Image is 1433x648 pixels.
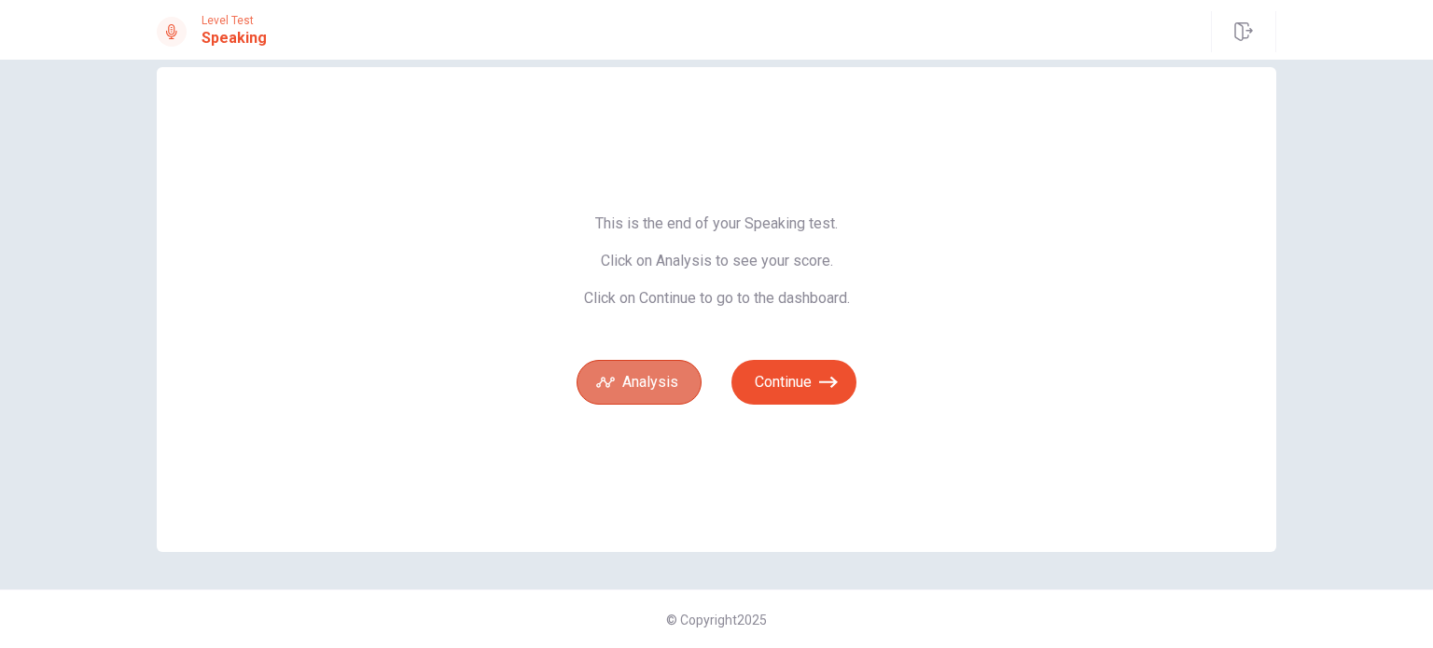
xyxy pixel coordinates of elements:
[666,613,767,627] span: © Copyright 2025
[731,360,856,405] button: Continue
[202,27,267,49] h1: Speaking
[577,214,856,308] span: This is the end of your Speaking test. Click on Analysis to see your score. Click on Continue to ...
[577,360,702,405] button: Analysis
[202,14,267,27] span: Level Test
